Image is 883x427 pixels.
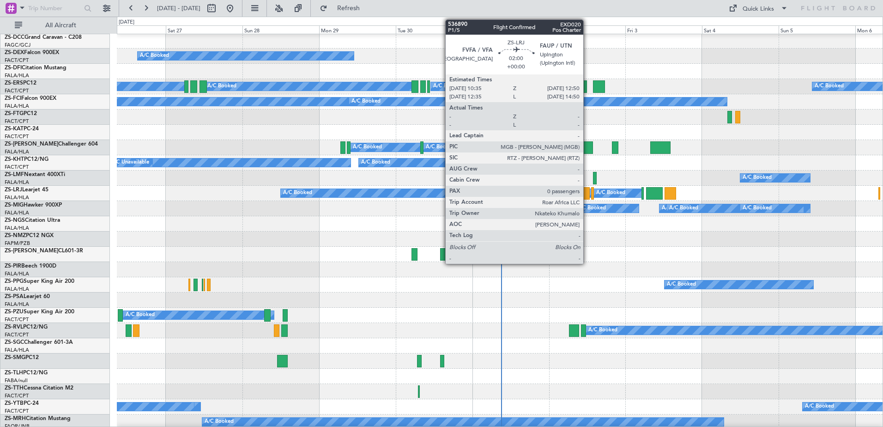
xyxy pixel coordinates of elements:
[5,370,48,376] a: ZS-TLHPC12/NG
[5,42,30,49] a: FAGC/GCJ
[5,279,74,284] a: ZS-PPGSuper King Air 200
[89,25,166,34] div: Fri 26
[433,79,462,93] div: A/C Booked
[5,279,24,284] span: ZS-PPG
[5,340,24,345] span: ZS-SGC
[5,294,24,299] span: ZS-PSA
[743,5,774,14] div: Quick Links
[10,18,100,33] button: All Aircraft
[5,331,29,338] a: FACT/CPT
[5,141,58,147] span: ZS-[PERSON_NAME]
[5,187,22,193] span: ZS-LRJ
[5,309,24,315] span: ZS-PZU
[5,126,24,132] span: ZS-KAT
[207,79,236,93] div: A/C Booked
[743,171,772,185] div: A/C Booked
[5,72,29,79] a: FALA/HLA
[805,400,834,414] div: A/C Booked
[5,340,73,345] a: ZS-SGCChallenger 601-3A
[5,347,29,354] a: FALA/HLA
[329,5,368,12] span: Refresh
[166,25,242,34] div: Sat 27
[662,201,691,215] div: A/C Booked
[5,408,29,415] a: FACT/CPT
[5,355,25,360] span: ZS-SMG
[126,308,155,322] div: A/C Booked
[5,248,58,254] span: ZS-[PERSON_NAME]
[5,263,56,269] a: ZS-PIRBeech 1900D
[426,140,455,154] div: A/C Booked
[5,316,29,323] a: FACT/CPT
[519,49,548,63] div: A/C Booked
[5,218,60,223] a: ZS-NGSCitation Ultra
[5,157,24,162] span: ZS-KHT
[5,35,24,40] span: ZS-DCC
[5,202,24,208] span: ZS-MIG
[669,201,698,215] div: A/C Booked
[5,401,24,406] span: ZS-YTB
[361,156,390,170] div: A/C Booked
[5,157,48,162] a: ZS-KHTPC12/NG
[5,35,82,40] a: ZS-DCCGrand Caravan - C208
[5,57,29,64] a: FACT/CPT
[5,80,36,86] a: ZS-ERSPC12
[5,385,24,391] span: ZS-TTH
[157,4,200,12] span: [DATE] - [DATE]
[5,370,23,376] span: ZS-TLH
[5,103,29,110] a: FALA/HLA
[448,217,478,231] div: A/C Booked
[5,209,29,216] a: FALA/HLA
[448,247,478,261] div: A/C Booked
[5,111,24,116] span: ZS-FTG
[5,225,29,232] a: FALA/HLA
[5,126,39,132] a: ZS-KATPC-24
[351,95,381,109] div: A/C Booked
[577,201,606,215] div: A/C Booked
[815,79,844,93] div: A/C Booked
[5,65,22,71] span: ZS-DFI
[596,186,625,200] div: A/C Booked
[5,301,29,308] a: FALA/HLA
[5,96,56,101] a: ZS-FCIFalcon 900EX
[5,233,26,238] span: ZS-NMZ
[5,118,29,125] a: FACT/CPT
[396,25,472,34] div: Tue 30
[588,323,617,337] div: A/C Booked
[625,25,702,34] div: Fri 3
[5,401,39,406] a: ZS-YTBPC-24
[5,309,74,315] a: ZS-PZUSuper King Air 200
[472,25,549,34] div: Wed 1
[5,385,73,391] a: ZS-TTHCessna Citation M2
[5,111,37,116] a: ZS-FTGPC12
[5,416,71,421] a: ZS-MRHCitation Mustang
[353,140,382,154] div: A/C Booked
[5,164,29,171] a: FACT/CPT
[5,65,67,71] a: ZS-DFICitation Mustang
[140,49,169,63] div: A/C Booked
[5,324,48,330] a: ZS-RVLPC12/NG
[5,80,23,86] span: ZS-ERS
[315,1,371,16] button: Refresh
[28,1,81,15] input: Trip Number
[5,194,29,201] a: FALA/HLA
[5,133,29,140] a: FACT/CPT
[5,148,29,155] a: FALA/HLA
[111,156,149,170] div: A/C Unavailable
[5,416,26,421] span: ZS-MRH
[5,187,48,193] a: ZS-LRJLearjet 45
[119,18,134,26] div: [DATE]
[5,50,59,55] a: ZS-DEXFalcon 900EX
[5,355,39,360] a: ZS-SMGPC12
[702,25,779,34] div: Sat 4
[5,50,24,55] span: ZS-DEX
[5,240,30,247] a: FAPM/PZB
[5,294,50,299] a: ZS-PSALearjet 60
[743,201,772,215] div: A/C Booked
[5,248,83,254] a: ZS-[PERSON_NAME]CL601-3R
[5,286,29,293] a: FALA/HLA
[24,22,97,29] span: All Aircraft
[5,172,24,177] span: ZS-LMF
[283,186,312,200] div: A/C Booked
[5,392,29,399] a: FACT/CPT
[549,25,626,34] div: Thu 2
